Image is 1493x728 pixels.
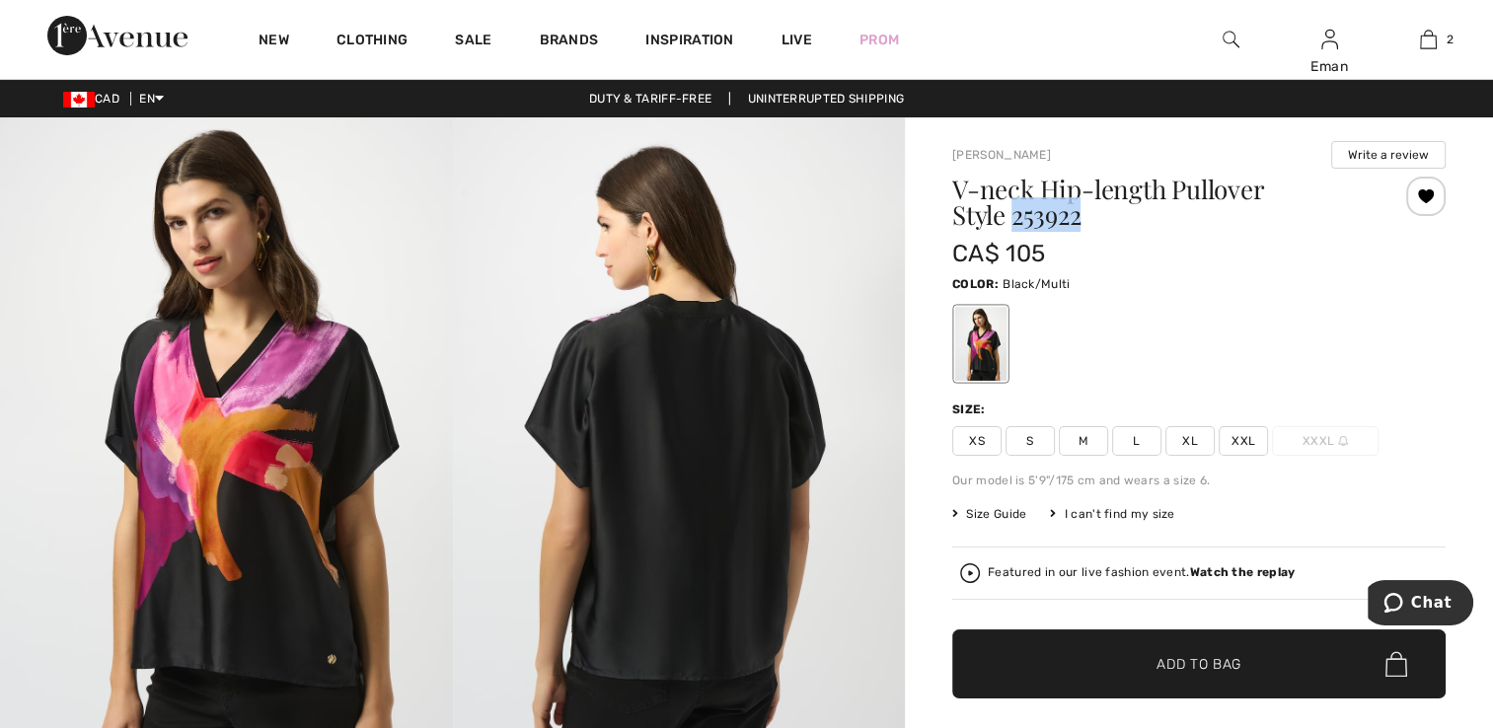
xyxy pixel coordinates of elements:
img: Canadian Dollar [63,92,95,108]
span: EN [139,92,164,106]
span: Inspiration [645,32,733,52]
img: Watch the replay [960,563,980,583]
a: Brands [540,32,599,52]
button: Add to Bag [952,629,1446,698]
h1: V-neck Hip-length Pullover Style 253922 [952,177,1364,228]
div: Size: [952,400,990,418]
span: XXXL [1272,426,1379,456]
a: New [259,32,289,52]
div: Featured in our live fashion event. [988,566,1295,579]
a: Sign In [1321,30,1338,48]
span: Color: [952,277,999,291]
img: search the website [1223,28,1239,51]
span: L [1112,426,1161,456]
button: Write a review [1331,141,1446,169]
div: Black/Multi [955,307,1007,381]
span: Black/Multi [1003,277,1070,291]
span: Add to Bag [1157,654,1241,675]
a: Live [782,30,812,50]
a: Prom [859,30,899,50]
span: XL [1165,426,1215,456]
a: 2 [1380,28,1476,51]
span: 2 [1447,31,1454,48]
a: Sale [455,32,491,52]
span: CAD [63,92,127,106]
img: My Info [1321,28,1338,51]
div: I can't find my size [1050,505,1174,523]
strong: Watch the replay [1190,565,1296,579]
span: CA$ 105 [952,240,1045,267]
img: ring-m.svg [1338,436,1348,446]
span: XS [952,426,1002,456]
a: [PERSON_NAME] [952,148,1051,162]
div: Our model is 5'9"/175 cm and wears a size 6. [952,472,1446,489]
img: Bag.svg [1385,651,1407,677]
div: Eman [1281,56,1378,77]
span: Size Guide [952,505,1026,523]
img: My Bag [1420,28,1437,51]
span: M [1059,426,1108,456]
a: Clothing [336,32,408,52]
span: S [1006,426,1055,456]
img: 1ère Avenue [47,16,187,55]
span: XXL [1219,426,1268,456]
iframe: Opens a widget where you can chat to one of our agents [1368,580,1473,629]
